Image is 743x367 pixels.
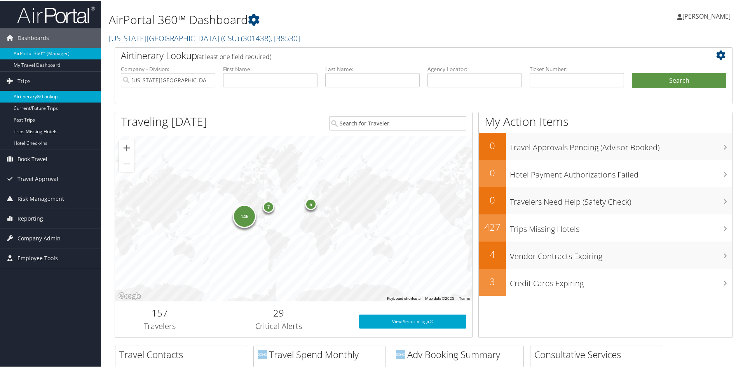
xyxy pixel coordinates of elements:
[510,192,732,207] h3: Travelers Need Help (Safety Check)
[479,186,732,214] a: 0Travelers Need Help (Safety Check)
[17,228,61,247] span: Company Admin
[17,5,95,23] img: airportal-logo.png
[387,295,420,301] button: Keyboard shortcuts
[241,32,270,43] span: ( 301438 )
[479,268,732,295] a: 3Credit Cards Expiring
[109,11,528,27] h1: AirPortal 360™ Dashboard
[210,320,347,331] h3: Critical Alerts
[359,314,466,328] a: View SecurityLogic®
[479,138,506,151] h2: 0
[223,64,317,72] label: First Name:
[534,347,662,360] h2: Consultative Services
[479,241,732,268] a: 4Vendor Contracts Expiring
[121,113,207,129] h1: Traveling [DATE]
[479,165,506,179] h2: 0
[270,32,300,43] span: , [ 38530 ]
[329,115,466,130] input: Search for Traveler
[119,347,247,360] h2: Travel Contacts
[17,169,58,188] span: Travel Approval
[510,137,732,152] h3: Travel Approvals Pending (Advisor Booked)
[427,64,522,72] label: Agency Locator:
[479,193,506,206] h2: 0
[258,347,385,360] h2: Travel Spend Monthly
[459,296,470,300] a: Terms (opens in new tab)
[121,306,199,319] h2: 157
[305,197,316,209] div: 5
[425,296,454,300] span: Map data ©2025
[677,4,738,27] a: [PERSON_NAME]
[510,165,732,179] h3: Hotel Payment Authorizations Failed
[197,52,271,60] span: (at least one field required)
[233,204,256,227] div: 145
[117,290,143,301] img: Google
[121,64,215,72] label: Company - Division:
[119,155,134,171] button: Zoom out
[258,349,267,358] img: domo-logo.png
[121,320,199,331] h3: Travelers
[17,149,47,168] span: Book Travel
[479,159,732,186] a: 0Hotel Payment Authorizations Failed
[17,71,31,90] span: Trips
[396,347,523,360] h2: Adv Booking Summary
[119,139,134,155] button: Zoom in
[510,246,732,261] h3: Vendor Contracts Expiring
[17,208,43,228] span: Reporting
[682,11,731,20] span: [PERSON_NAME]
[510,219,732,234] h3: Trips Missing Hotels
[632,72,726,88] button: Search
[396,349,405,358] img: domo-logo.png
[479,247,506,260] h2: 4
[109,32,300,43] a: [US_STATE][GEOGRAPHIC_DATA] (CSU)
[510,273,732,288] h3: Credit Cards Expiring
[479,274,506,287] h2: 3
[121,48,675,61] h2: Airtinerary Lookup
[325,64,420,72] label: Last Name:
[17,188,64,208] span: Risk Management
[210,306,347,319] h2: 29
[263,200,274,212] div: 7
[17,28,49,47] span: Dashboards
[479,113,732,129] h1: My Action Items
[117,290,143,301] a: Open this area in Google Maps (opens a new window)
[530,64,624,72] label: Ticket Number:
[17,248,58,267] span: Employee Tools
[479,214,732,241] a: 427Trips Missing Hotels
[479,132,732,159] a: 0Travel Approvals Pending (Advisor Booked)
[479,220,506,233] h2: 427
